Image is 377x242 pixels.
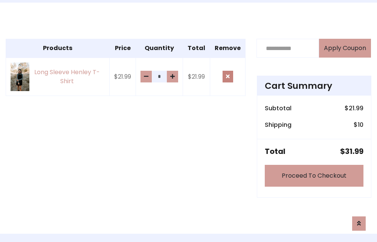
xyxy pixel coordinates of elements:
th: Products [6,39,110,58]
span: 31.99 [345,146,363,157]
span: 21.99 [349,104,363,113]
th: Remove [210,39,246,58]
span: 10 [358,120,363,129]
td: $21.99 [110,58,136,96]
th: Total [183,39,210,58]
h5: Total [265,147,285,156]
th: Quantity [136,39,183,58]
td: $21.99 [183,58,210,96]
button: Apply Coupon [319,39,371,58]
a: Proceed To Checkout [265,165,363,187]
h6: $ [354,121,363,128]
th: Price [110,39,136,58]
h4: Cart Summary [265,81,363,91]
h6: Shipping [265,121,292,128]
h5: $ [340,147,363,156]
h6: $ [345,105,363,112]
a: Long Sleeve Henley T-Shirt [11,62,105,91]
h6: Subtotal [265,105,292,112]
